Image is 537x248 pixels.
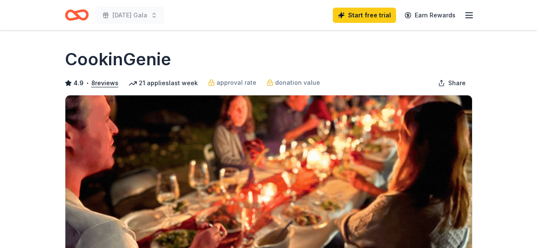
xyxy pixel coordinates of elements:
span: 4.9 [73,78,84,88]
span: approval rate [216,78,256,88]
h1: CookinGenie [65,47,171,71]
a: approval rate [208,78,256,88]
button: [DATE] Gala [96,7,164,24]
div: 21 applies last week [129,78,198,88]
a: Home [65,5,89,25]
span: [DATE] Gala [112,10,147,20]
a: Earn Rewards [399,8,461,23]
button: Share [431,75,472,92]
span: • [86,80,89,86]
span: Share [448,78,466,88]
a: Start free trial [333,8,396,23]
span: donation value [275,78,320,88]
button: 8reviews [91,78,118,88]
a: donation value [267,78,320,88]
